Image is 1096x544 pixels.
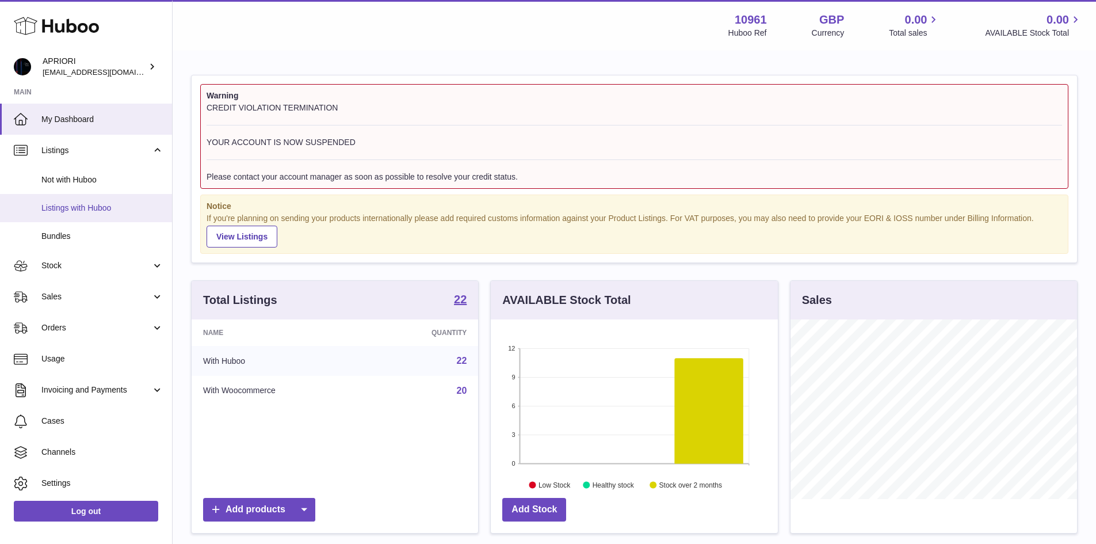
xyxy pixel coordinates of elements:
[512,431,515,438] text: 3
[41,260,151,271] span: Stock
[985,12,1082,39] a: 0.00 AVAILABLE Stock Total
[41,322,151,333] span: Orders
[1047,12,1069,28] span: 0.00
[512,460,515,467] text: 0
[457,386,467,395] a: 20
[41,478,163,489] span: Settings
[14,501,158,522] a: Log out
[802,292,832,308] h3: Sales
[43,56,146,78] div: APRIORI
[454,294,467,305] strong: 22
[369,319,478,346] th: Quantity
[192,346,369,376] td: With Huboo
[43,67,169,77] span: [EMAIL_ADDRESS][DOMAIN_NAME]
[41,203,163,214] span: Listings with Huboo
[728,28,767,39] div: Huboo Ref
[735,12,767,28] strong: 10961
[539,481,571,489] text: Low Stock
[14,58,31,75] img: internalAdmin-10961@internal.huboo.com
[207,213,1062,248] div: If you're planning on sending your products internationally please add required customs informati...
[207,201,1062,212] strong: Notice
[41,174,163,185] span: Not with Huboo
[41,447,163,458] span: Channels
[502,292,631,308] h3: AVAILABLE Stock Total
[41,353,163,364] span: Usage
[41,114,163,125] span: My Dashboard
[41,416,163,427] span: Cases
[41,385,151,395] span: Invoicing and Payments
[889,28,940,39] span: Total sales
[41,231,163,242] span: Bundles
[203,292,277,308] h3: Total Listings
[509,345,515,352] text: 12
[512,402,515,409] text: 6
[502,498,566,522] a: Add Stock
[819,12,844,28] strong: GBP
[192,376,369,406] td: With Woocommerce
[207,226,277,248] a: View Listings
[512,374,515,381] text: 9
[192,319,369,346] th: Name
[457,356,467,366] a: 22
[454,294,467,307] a: 22
[203,498,315,522] a: Add products
[593,481,635,489] text: Healthy stock
[41,145,151,156] span: Listings
[207,102,1062,182] div: CREDIT VIOLATION TERMINATION YOUR ACCOUNT IS NOW SUSPENDED Please contact your account manager as...
[905,12,927,28] span: 0.00
[812,28,845,39] div: Currency
[659,481,722,489] text: Stock over 2 months
[889,12,940,39] a: 0.00 Total sales
[985,28,1082,39] span: AVAILABLE Stock Total
[41,291,151,302] span: Sales
[207,90,1062,101] strong: Warning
